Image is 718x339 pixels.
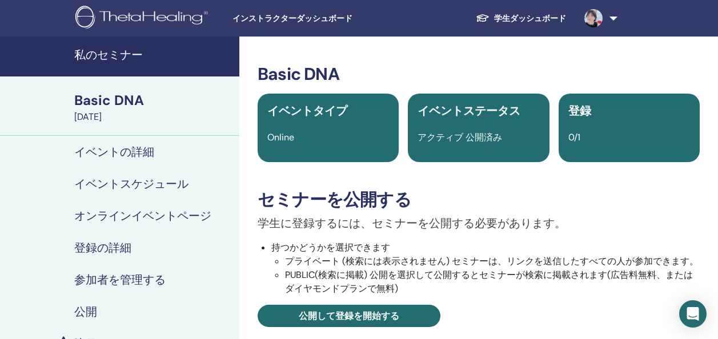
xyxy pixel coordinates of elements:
h4: 登録の詳細 [74,241,131,255]
a: 公開して登録を開始する [258,305,440,327]
a: Basic DNA[DATE] [67,91,239,124]
font: 持つかどうかを選択できます [271,241,390,253]
img: logo.png [75,6,212,31]
p: 学生に登録するには、セミナーを公開する必要があります。 [258,215,700,232]
span: 公開して登録を開始する [299,310,399,322]
h4: 公開 [74,305,97,318]
h3: セミナーを公開する [258,189,700,210]
li: プライベート (検索には表示されません) セミナーは、リンクを送信したすべての人が参加できます。 [285,255,700,268]
h4: イベントスケジュール [74,177,188,191]
span: インストラクターダッシュボード [232,13,404,25]
div: インターコムメッセンジャーを開く [679,300,707,328]
li: PUBLIC(検索に掲載) 公開を選択して公開するとセミナーが検索に掲載されます(広告料無料、またはダイヤモンドプランで無料) [285,268,700,296]
span: イベントステータス [418,103,520,118]
h4: イベントの詳細 [74,145,154,159]
h4: オンラインイベントページ [74,209,211,223]
div: [DATE] [74,110,232,124]
font: 学生ダッシュボード [494,13,566,23]
span: 登録 [568,103,591,118]
a: 学生ダッシュボード [467,8,575,29]
div: Basic DNA [74,91,232,110]
span: 0/1 [568,131,580,143]
span: アクティブ 公開済み [418,131,502,143]
h3: Basic DNA [258,64,700,84]
h4: 私のセミナー [74,48,232,62]
span: Online [267,131,294,143]
img: default.jpg [584,9,603,27]
img: graduation-cap-white.svg [476,13,490,23]
h4: 参加者を管理する [74,273,166,286]
span: イベントタイプ [267,103,347,118]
